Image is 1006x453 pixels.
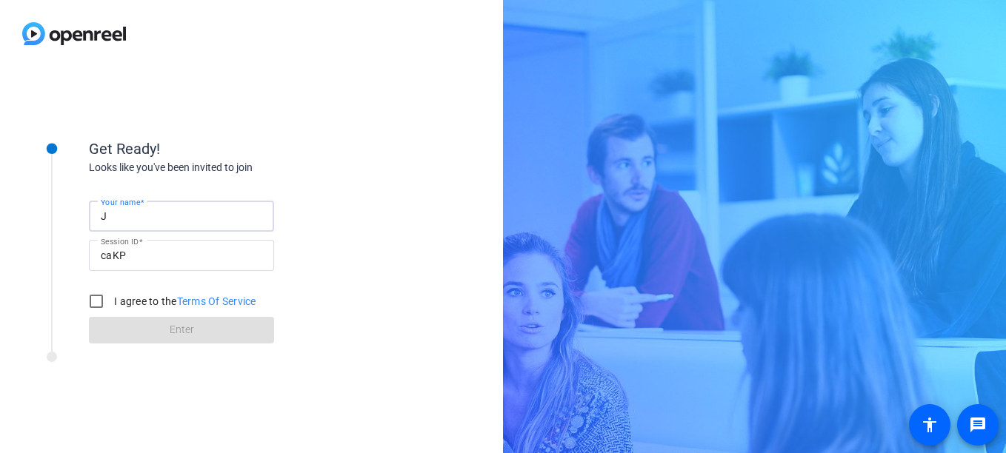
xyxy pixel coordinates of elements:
[177,295,256,307] a: Terms Of Service
[101,198,140,207] mat-label: Your name
[89,160,385,175] div: Looks like you've been invited to join
[969,416,987,434] mat-icon: message
[89,138,385,160] div: Get Ready!
[921,416,939,434] mat-icon: accessibility
[111,294,256,309] label: I agree to the
[101,237,139,246] mat-label: Session ID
